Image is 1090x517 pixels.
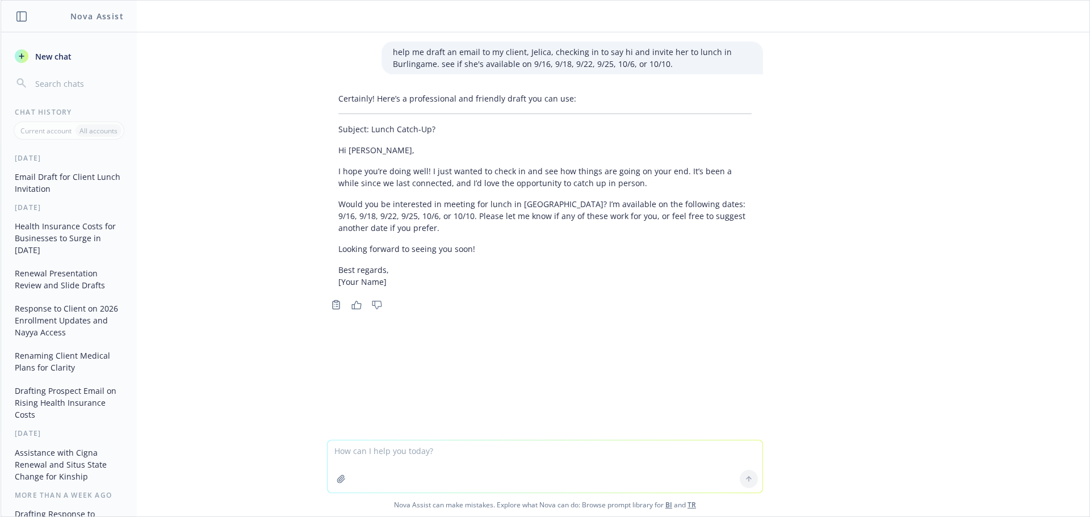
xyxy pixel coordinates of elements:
[1,153,137,163] div: [DATE]
[1,490,137,500] div: More than a week ago
[10,443,128,486] button: Assistance with Cigna Renewal and Situs State Change for Kinship
[687,500,696,510] a: TR
[5,493,1085,516] span: Nova Assist can make mistakes. Explore what Nova can do: Browse prompt library for and
[338,93,752,104] p: Certainly! Here’s a professional and friendly draft you can use:
[331,300,341,310] svg: Copy to clipboard
[10,346,128,377] button: Renaming Client Medical Plans for Clarity
[338,243,752,255] p: Looking forward to seeing you soon!
[10,217,128,259] button: Health Insurance Costs for Businesses to Surge in [DATE]
[79,126,118,136] p: All accounts
[33,51,72,62] span: New chat
[70,10,124,22] h1: Nova Assist
[338,165,752,189] p: I hope you’re doing well! I just wanted to check in and see how things are going on your end. It’...
[393,46,752,70] p: help me draft an email to my client, Jelica, checking in to say hi and invite her to lunch in Bur...
[368,297,386,313] button: Thumbs down
[10,167,128,198] button: Email Draft for Client Lunch Invitation
[338,123,752,135] p: Subject: Lunch Catch-Up?
[338,198,752,234] p: Would you be interested in meeting for lunch in [GEOGRAPHIC_DATA]? I’m available on the following...
[20,126,72,136] p: Current account
[665,500,672,510] a: BI
[10,381,128,424] button: Drafting Prospect Email on Rising Health Insurance Costs
[33,75,123,91] input: Search chats
[1,203,137,212] div: [DATE]
[338,144,752,156] p: Hi [PERSON_NAME],
[1,428,137,438] div: [DATE]
[10,299,128,342] button: Response to Client on 2026 Enrollment Updates and Nayya Access
[10,264,128,295] button: Renewal Presentation Review and Slide Drafts
[10,46,128,66] button: New chat
[338,264,752,288] p: Best regards, [Your Name]
[1,107,137,117] div: Chat History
